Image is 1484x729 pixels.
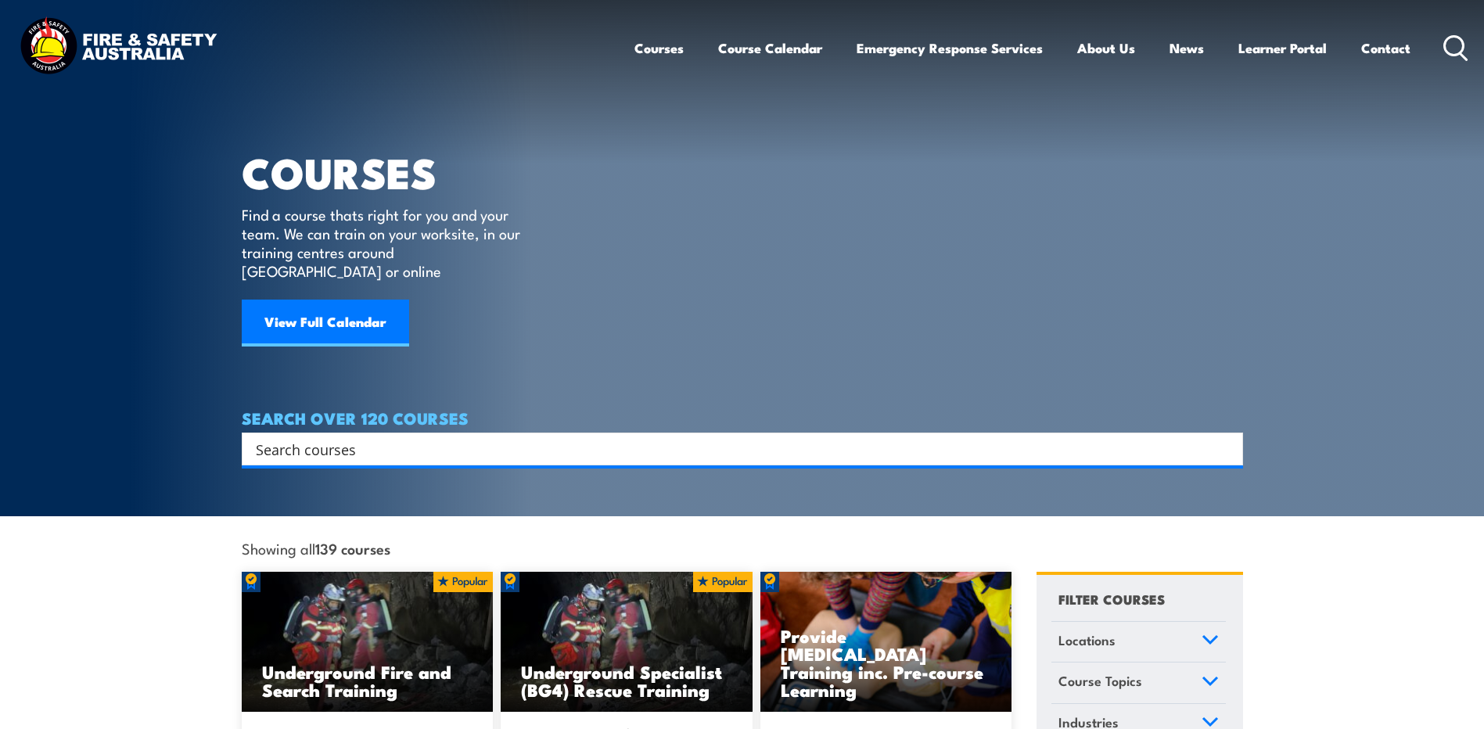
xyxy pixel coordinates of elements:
[256,437,1209,461] input: Search input
[501,572,753,713] img: Underground mine rescue
[1238,27,1327,69] a: Learner Portal
[1216,438,1238,460] button: Search magnifier button
[857,27,1043,69] a: Emergency Response Services
[242,540,390,556] span: Showing all
[760,572,1012,713] img: Low Voltage Rescue and Provide CPR
[1170,27,1204,69] a: News
[262,663,473,698] h3: Underground Fire and Search Training
[242,153,543,190] h1: COURSES
[1058,588,1165,609] h4: FILTER COURSES
[521,663,732,698] h3: Underground Specialist (BG4) Rescue Training
[1051,622,1226,663] a: Locations
[1077,27,1135,69] a: About Us
[501,572,753,713] a: Underground Specialist (BG4) Rescue Training
[781,627,992,698] h3: Provide [MEDICAL_DATA] Training inc. Pre-course Learning
[1058,630,1116,651] span: Locations
[315,537,390,558] strong: 139 courses
[1361,27,1410,69] a: Contact
[718,27,822,69] a: Course Calendar
[1058,670,1142,691] span: Course Topics
[242,300,409,347] a: View Full Calendar
[1051,663,1226,703] a: Course Topics
[259,438,1212,460] form: Search form
[242,205,527,280] p: Find a course thats right for you and your team. We can train on your worksite, in our training c...
[634,27,684,69] a: Courses
[242,572,494,713] img: Underground mine rescue
[760,572,1012,713] a: Provide [MEDICAL_DATA] Training inc. Pre-course Learning
[242,409,1243,426] h4: SEARCH OVER 120 COURSES
[242,572,494,713] a: Underground Fire and Search Training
